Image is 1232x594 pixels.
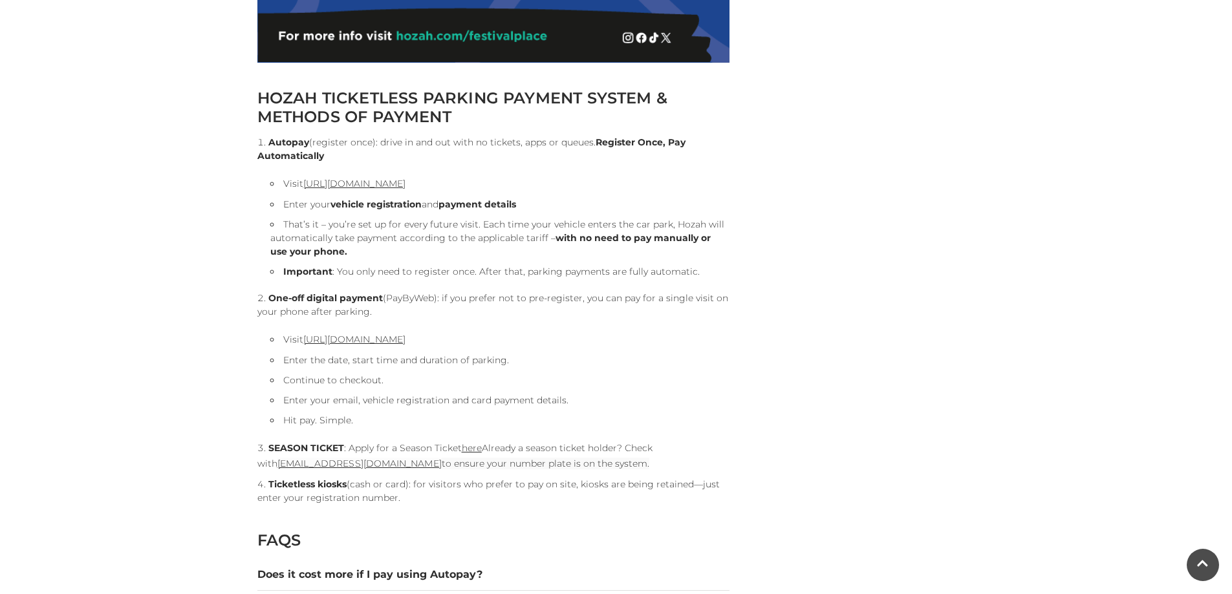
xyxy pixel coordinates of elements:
h2: HOZAH TICKETLESS PARKING PAYMENT SYSTEM & METHODS OF PAYMENT [257,89,729,126]
li: Enter your and [270,198,729,211]
li: Hit pay. Simple. [270,414,729,427]
strong: Important [283,266,332,277]
strong: payment details [438,198,516,210]
li: Enter your email, vehicle registration and card payment details. [270,394,729,407]
li: Continue to checkout. [270,374,729,387]
a: [URL][DOMAIN_NAME] [303,334,405,345]
a: [EMAIL_ADDRESS][DOMAIN_NAME] [277,458,442,469]
span: to ensure your number plate is on the system. [442,458,649,469]
h2: FAQS [257,531,729,549]
strong: Ticketless kiosks [268,478,347,490]
li: : Apply for a Season Ticket Already a season ticket holder? Check with [257,440,729,471]
a: here [462,442,482,454]
li: (PayByWeb): if you prefer not to pre-register, you can pay for a single visit on your phone after... [257,292,729,427]
li: Visit [270,176,729,191]
a: [URL][DOMAIN_NAME] [303,178,405,189]
strong: SEASON TICKET [268,442,344,454]
li: (register once): drive in and out with no tickets, apps or queues. [257,136,729,279]
strong: vehicle registration [330,198,422,210]
li: That’s it – you’re set up for every future visit. Each time your vehicle enters the car park, Hoz... [270,218,729,259]
li: (cash or card): for visitors who prefer to pay on site, kiosks are being retained—just enter your... [257,478,729,505]
strong: Register Once, Pay Automatically [257,136,686,162]
li: Enter the date, start time and duration of parking. [270,354,729,367]
li: : You only need to register once. After that, parking payments are fully automatic. [270,265,729,279]
li: Visit [270,332,729,347]
strong: One-off digital payment [268,292,383,304]
button: Does it cost more if I pay using Autopay? [257,567,729,582]
strong: Autopay [268,136,309,148]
